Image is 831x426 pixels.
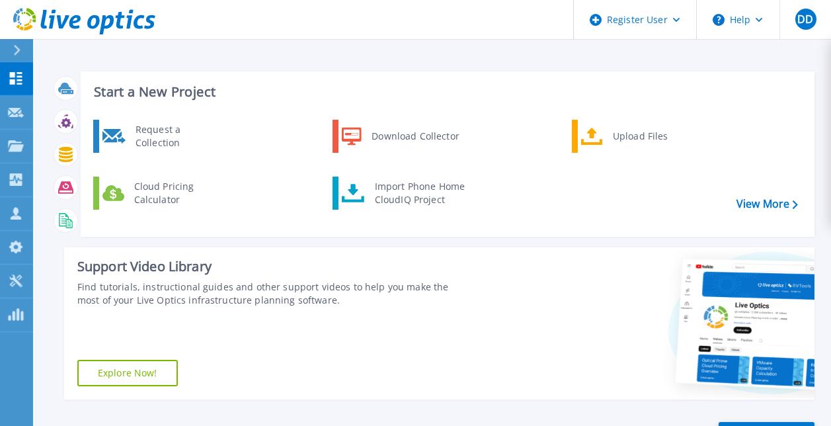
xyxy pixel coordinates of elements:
[606,123,704,149] div: Upload Files
[333,120,468,153] a: Download Collector
[94,85,797,99] h3: Start a New Project
[129,123,225,149] div: Request a Collection
[77,258,467,275] div: Support Video Library
[365,123,465,149] div: Download Collector
[93,177,229,210] a: Cloud Pricing Calculator
[77,280,467,307] div: Find tutorials, instructional guides and other support videos to help you make the most of your L...
[93,120,229,153] a: Request a Collection
[572,120,707,153] a: Upload Files
[128,180,225,206] div: Cloud Pricing Calculator
[77,360,178,386] a: Explore Now!
[797,14,813,24] span: DD
[736,198,798,210] a: View More
[368,180,471,206] div: Import Phone Home CloudIQ Project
